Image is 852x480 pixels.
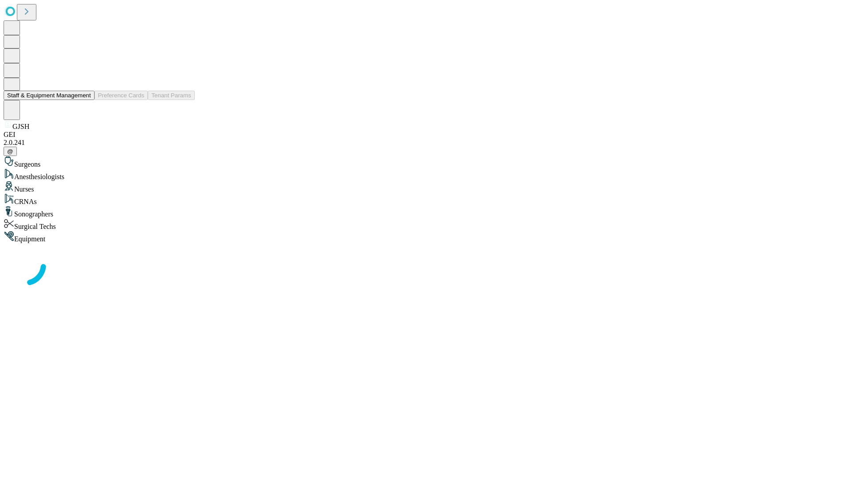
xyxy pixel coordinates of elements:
[4,168,848,181] div: Anesthesiologists
[4,139,848,147] div: 2.0.241
[95,91,148,100] button: Preference Cards
[148,91,195,100] button: Tenant Params
[4,131,848,139] div: GEI
[4,231,848,243] div: Equipment
[4,147,17,156] button: @
[4,181,848,193] div: Nurses
[4,91,95,100] button: Staff & Equipment Management
[7,148,13,155] span: @
[4,218,848,231] div: Surgical Techs
[4,156,848,168] div: Surgeons
[4,206,848,218] div: Sonographers
[4,193,848,206] div: CRNAs
[12,123,29,130] span: GJSH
